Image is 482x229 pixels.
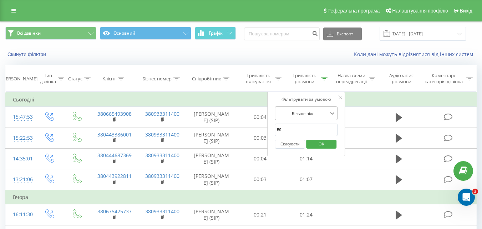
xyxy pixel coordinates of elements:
[244,73,273,85] div: Тривалість очікування
[6,93,477,107] td: Сьогодні
[145,152,179,159] a: 380933311400
[186,204,237,225] td: [PERSON_NAME] (SIP)
[13,131,28,145] div: 15:22:53
[460,8,472,14] span: Вихід
[13,110,28,124] div: 15:47:53
[195,27,236,40] button: Графік
[5,27,96,40] button: Всі дзвінки
[283,148,329,169] td: 01:14
[275,124,338,136] input: 00:00
[336,73,367,85] div: Назва схеми переадресації
[145,110,179,117] a: 380933311400
[5,51,50,58] button: Скинути фільтри
[237,169,283,190] td: 00:03
[275,140,305,149] button: Скасувати
[97,110,132,117] a: 380665493908
[68,76,82,82] div: Статус
[283,204,329,225] td: 01:24
[237,128,283,148] td: 00:03
[97,152,132,159] a: 380444687369
[244,28,320,40] input: Пошук за номером
[384,73,420,85] div: Аудіозапис розмови
[142,76,172,82] div: Бізнес номер
[97,173,132,179] a: 380443922811
[13,152,28,166] div: 14:35:01
[275,96,338,103] div: Фільтрувати за умовою
[6,190,477,204] td: Вчора
[283,169,329,190] td: 01:07
[237,107,283,128] td: 00:04
[145,208,179,215] a: 380933311400
[192,76,221,82] div: Співробітник
[186,148,237,169] td: [PERSON_NAME] (SIP)
[100,27,191,40] button: Основний
[306,140,336,149] button: OK
[458,189,475,206] iframe: Intercom live chat
[1,76,37,82] div: [PERSON_NAME]
[186,107,237,128] td: [PERSON_NAME] (SIP)
[97,208,132,215] a: 380675425737
[290,73,319,85] div: Тривалість розмови
[186,169,237,190] td: [PERSON_NAME] (SIP)
[392,8,448,14] span: Налаштування профілю
[145,173,179,179] a: 380933311400
[237,204,283,225] td: 00:21
[102,76,116,82] div: Клієнт
[40,73,56,85] div: Тип дзвінка
[354,51,477,58] a: Коли дані можуть відрізнятися вiд інших систем
[13,208,28,221] div: 16:11:30
[97,131,132,138] a: 380443386001
[17,30,41,36] span: Всі дзвінки
[328,8,380,14] span: Реферальна програма
[323,28,362,40] button: Експорт
[209,31,223,36] span: Графік
[472,189,478,194] span: 2
[13,173,28,186] div: 13:21:06
[145,131,179,138] a: 380933311400
[237,148,283,169] td: 00:04
[423,73,465,85] div: Коментар/категорія дзвінка
[311,138,331,149] span: OK
[186,128,237,148] td: [PERSON_NAME] (SIP)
